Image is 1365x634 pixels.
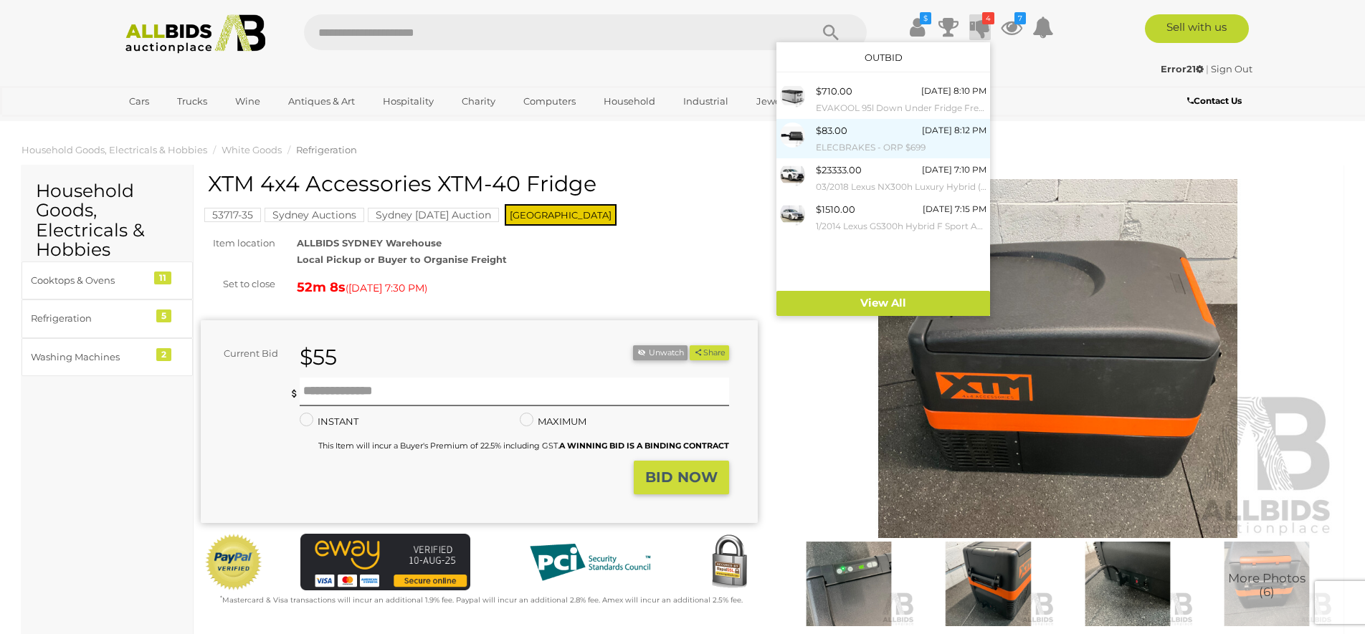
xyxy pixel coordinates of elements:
[514,90,585,113] a: Computers
[368,208,499,222] mark: Sydney [DATE] Auction
[776,198,990,237] a: $1510.00 [DATE] 7:15 PM 1/2014 Lexus GS300h Hybrid F Sport AWL10R MY14 4d Sedan Sonic Silver Meta...
[816,100,986,116] small: EVAKOOL 95l Down Under Fridge Freezer - ORP $1,850
[634,461,729,494] button: BID NOW
[795,14,867,50] button: Search
[674,90,738,113] a: Industrial
[1211,63,1252,75] a: Sign Out
[1062,542,1194,627] img: XTM 4x4 Accessories XTM-40 Fridge
[1001,14,1022,40] a: 7
[220,595,743,605] small: Mastercard & Visa transactions will incur an additional 1.9% fee. Paypal will incur an additional...
[204,209,261,221] a: 53717-35
[920,12,931,24] i: $
[154,272,171,284] div: 11
[816,218,986,234] small: 1/2014 Lexus GS300h Hybrid F Sport AWL10R MY14 4d Sedan Sonic Silver Metallic 2.5L - 105kW Hybrid
[118,14,273,54] img: Allbids.com.au
[1201,542,1333,627] a: More Photos(6)
[226,90,270,113] a: Wine
[922,123,986,138] div: [DATE] 8:12 PM
[776,80,990,119] a: $710.00 [DATE] 8:10 PM EVAKOOL 95l Down Under Fridge Freezer - ORP $1,850
[816,83,852,100] div: $710.00
[1187,93,1245,109] a: Contact Us
[168,90,217,113] a: Trucks
[780,83,805,108] img: 54009-1a.jpeg
[190,235,286,251] div: Item location
[780,201,805,226] img: 54081-1a_ex.jpg
[1201,542,1333,627] img: XTM 4x4 Accessories XTM-40 Fridge
[776,158,990,198] a: $23333.00 [DATE] 7:10 PM 03/2018 Lexus NX300h Luxury Hybrid (FWD) AYZ10R MY17 Facelift 4d Wagon S...
[816,140,986,155] small: ELECBRAKES - ORP $699
[923,201,986,217] div: [DATE] 7:15 PM
[452,90,505,113] a: Charity
[906,14,928,40] a: $
[780,123,805,148] img: 54009-2a.jpeg
[31,349,149,365] div: Washing Machines
[645,469,718,486] strong: BID NOW
[594,90,665,113] a: Household
[633,345,688,360] li: Unwatch this item
[1187,95,1242,106] b: Contact Us
[368,209,499,221] a: Sydney [DATE] Auction
[31,272,149,289] div: Cooktops & Ovens
[300,344,337,370] strong: $55
[204,534,263,591] img: Official PayPal Seal
[780,162,805,187] img: 53977-1a_ex.jpg
[559,441,729,451] b: A WINNING BID IS A BINDING CONTRACT
[265,209,364,221] a: Sydney Auctions
[633,345,688,360] button: Unwatch
[816,179,986,195] small: 03/2018 Lexus NX300h Luxury Hybrid (FWD) AYZ10R MY17 Facelift 4d Wagon Sonic Quartz Metallic 2.5L...
[374,90,443,113] a: Hospitality
[204,208,261,222] mark: 53717-35
[120,90,158,113] a: Cars
[921,83,986,99] div: [DATE] 8:10 PM
[297,254,507,265] strong: Local Pickup or Buyer to Organise Freight
[747,90,810,113] a: Jewellery
[816,162,862,178] div: $23333.00
[348,282,424,294] span: [DATE] 7:30 PM
[518,534,662,591] img: PCI DSS compliant
[1206,63,1209,75] span: |
[969,14,991,40] a: 4
[816,123,847,139] div: $83.00
[190,276,286,292] div: Set to close
[297,279,346,295] strong: 52m 8s
[520,413,586,430] label: MAXIMUM
[208,172,754,196] h1: XTM 4x4 Accessories XTM-40 Fridge
[922,162,986,178] div: [DATE] 7:10 PM
[690,345,729,360] button: Share
[982,12,994,24] i: 4
[1161,63,1204,75] strong: Error21
[22,261,193,299] a: Cooktops & Ovens 11
[222,144,282,155] a: White Goods
[783,542,915,627] img: XTM 4x4 Accessories XTM-40 Fridge
[31,310,149,327] div: Refrigeration
[297,237,442,249] strong: ALLBIDS SYDNEY Warehouse
[1161,63,1206,75] a: Error21
[505,204,617,226] span: [GEOGRAPHIC_DATA]
[776,291,990,316] a: View All
[318,441,729,451] small: This Item will incur a Buyer's Premium of 22.5% including GST.
[700,534,758,591] img: Secured by Rapid SSL
[776,119,990,158] a: $83.00 [DATE] 8:12 PM ELECBRAKES - ORP $699
[865,52,903,63] a: Outbid
[816,201,855,218] div: $1510.00
[22,144,207,155] a: Household Goods, Electricals & Hobbies
[779,179,1336,538] img: XTM 4x4 Accessories XTM-40 Fridge
[300,413,358,430] label: INSTANT
[296,144,357,155] a: Refrigeration
[1228,572,1305,598] span: More Photos (6)
[22,338,193,376] a: Washing Machines 2
[279,90,364,113] a: Antiques & Art
[1014,12,1026,24] i: 7
[120,113,240,137] a: [GEOGRAPHIC_DATA]
[346,282,427,294] span: ( )
[265,208,364,222] mark: Sydney Auctions
[156,309,171,322] div: 5
[300,534,470,590] img: eWAY Payment Gateway
[922,542,1054,627] img: XTM 4x4 Accessories XTM-40 Fridge
[36,181,179,260] h2: Household Goods, Electricals & Hobbies
[156,348,171,361] div: 2
[22,299,193,337] a: Refrigeration 5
